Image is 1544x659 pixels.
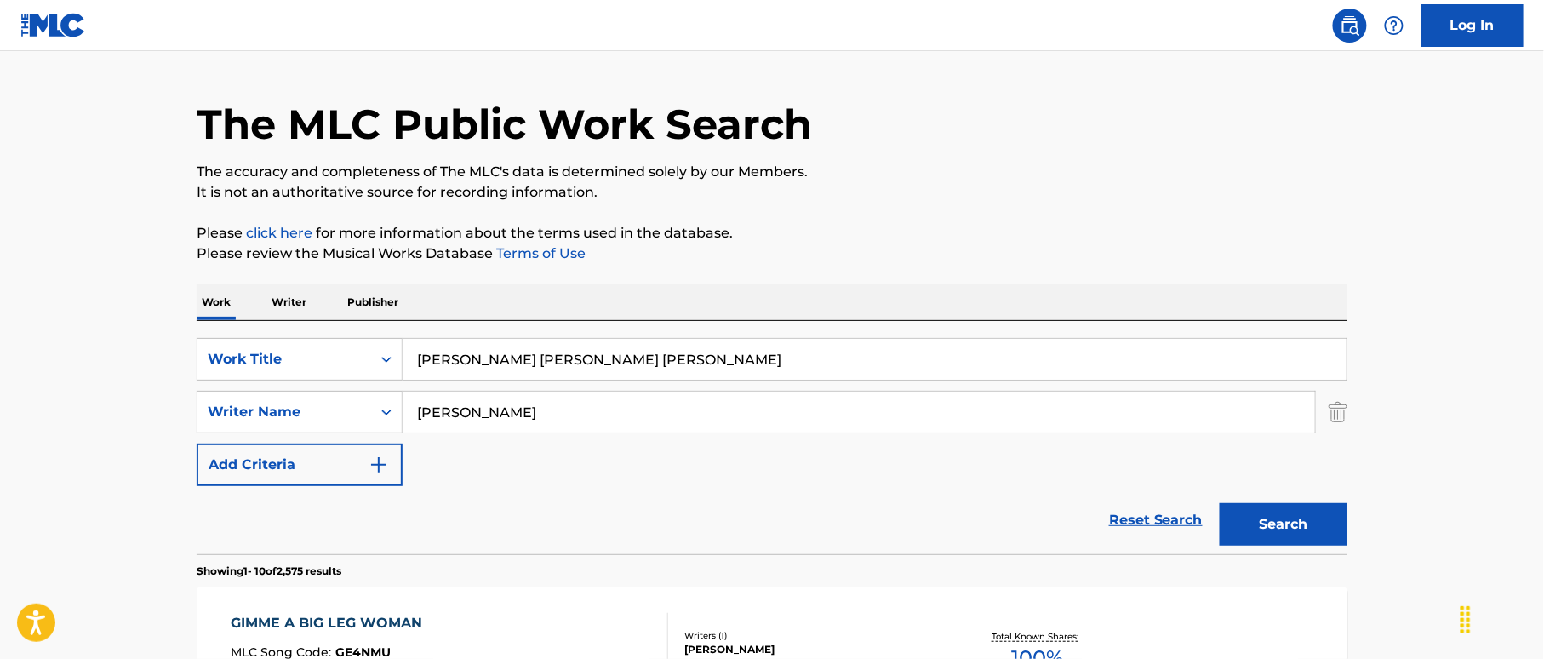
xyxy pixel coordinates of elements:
button: Add Criteria [197,444,403,486]
div: Drag [1452,594,1479,645]
p: Showing 1 - 10 of 2,575 results [197,564,341,579]
img: help [1384,15,1404,36]
div: [PERSON_NAME] [684,642,941,657]
p: It is not an authoritative source for recording information. [197,182,1347,203]
a: Public Search [1333,9,1367,43]
p: Please for more information about the terms used in the database. [197,223,1347,244]
div: Help [1377,9,1411,43]
img: Delete Criterion [1329,391,1347,433]
img: 9d2ae6d4665cec9f34b9.svg [369,455,389,475]
p: Publisher [342,284,403,320]
form: Search Form [197,338,1347,554]
a: Reset Search [1101,501,1211,539]
p: Work [197,284,236,320]
iframe: Chat Widget [1459,577,1544,659]
div: GIMME A BIG LEG WOMAN [232,613,432,633]
p: Please review the Musical Works Database [197,244,1347,264]
p: Total Known Shares: [992,630,1083,643]
p: The accuracy and completeness of The MLC's data is determined solely by our Members. [197,162,1347,182]
a: click here [246,225,312,241]
div: Writer Name [208,402,361,422]
button: Search [1220,503,1347,546]
a: Log In [1421,4,1524,47]
div: Work Title [208,349,361,370]
p: Writer [266,284,312,320]
div: Writers ( 1 ) [684,629,941,642]
h1: The MLC Public Work Search [197,99,812,150]
img: search [1340,15,1360,36]
a: Terms of Use [493,245,586,261]
img: MLC Logo [20,13,86,37]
